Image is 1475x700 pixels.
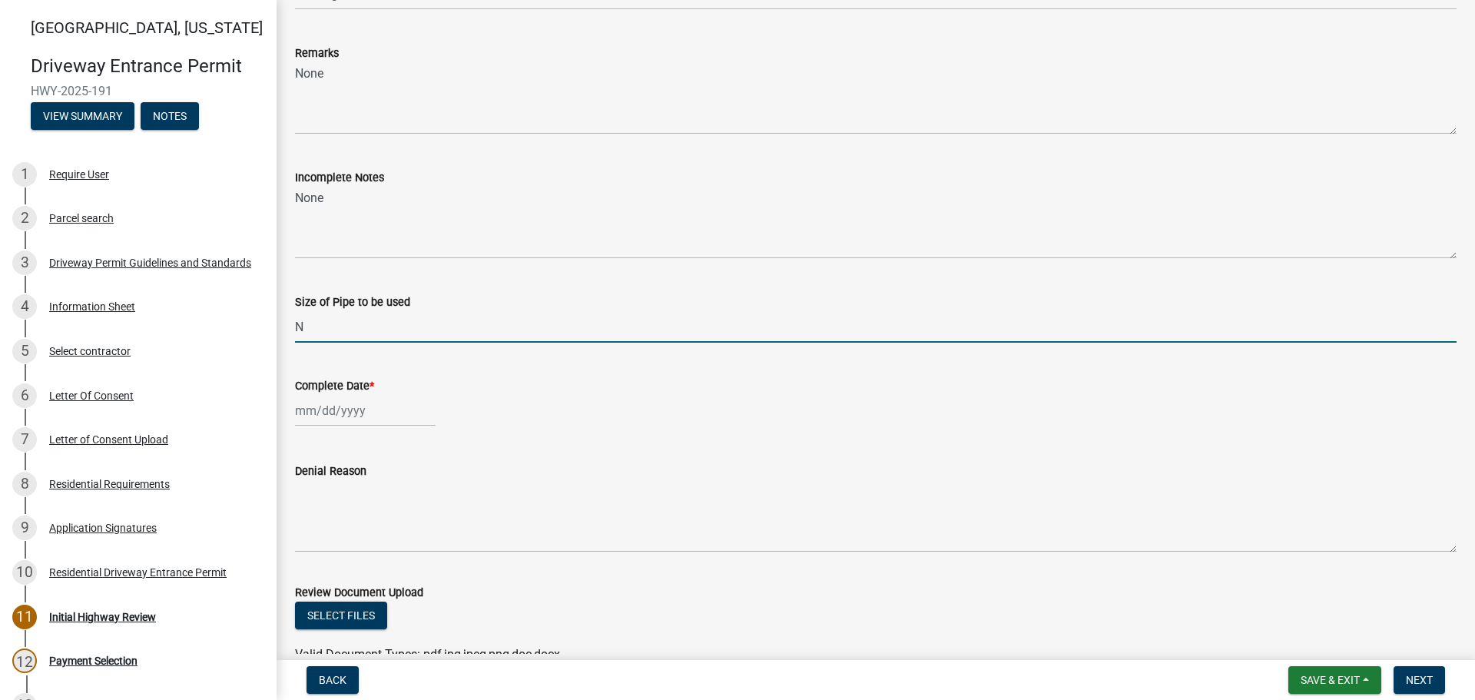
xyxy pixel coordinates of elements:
span: Valid Document Types: pdf,jpg,jpeg,png,doc,docx [295,647,560,662]
button: Save & Exit [1288,666,1381,694]
label: Review Document Upload [295,588,423,599]
button: View Summary [31,102,134,130]
h4: Driveway Entrance Permit [31,55,264,78]
label: Size of Pipe to be used [295,297,410,308]
span: Save & Exit [1301,674,1360,686]
div: 12 [12,649,37,673]
div: 9 [12,516,37,540]
div: 3 [12,250,37,275]
div: 5 [12,339,37,363]
div: 1 [12,162,37,187]
div: 11 [12,605,37,629]
div: Initial Highway Review [49,612,156,622]
div: Residential Driveway Entrance Permit [49,567,227,578]
div: 8 [12,472,37,496]
div: 10 [12,560,37,585]
button: Notes [141,102,199,130]
span: [GEOGRAPHIC_DATA], [US_STATE] [31,18,263,37]
span: HWY-2025-191 [31,84,246,98]
button: Select files [295,602,387,629]
label: Remarks [295,48,339,59]
div: Residential Requirements [49,479,170,489]
div: Information Sheet [49,301,135,312]
label: Incomplete Notes [295,173,384,184]
div: 7 [12,427,37,452]
div: Driveway Permit Guidelines and Standards [49,257,251,268]
div: 6 [12,383,37,408]
div: Letter of Consent Upload [49,434,168,445]
span: Back [319,674,346,686]
input: mm/dd/yyyy [295,395,436,426]
div: 2 [12,206,37,231]
div: 4 [12,294,37,319]
label: Denial Reason [295,466,366,477]
div: Application Signatures [49,523,157,533]
wm-modal-confirm: Summary [31,111,134,123]
div: Letter Of Consent [49,390,134,401]
div: Parcel search [49,213,114,224]
wm-modal-confirm: Notes [141,111,199,123]
div: Payment Selection [49,655,138,666]
div: Require User [49,169,109,180]
button: Back [307,666,359,694]
label: Complete Date [295,381,374,392]
button: Next [1394,666,1445,694]
span: Next [1406,674,1433,686]
div: Select contractor [49,346,131,357]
